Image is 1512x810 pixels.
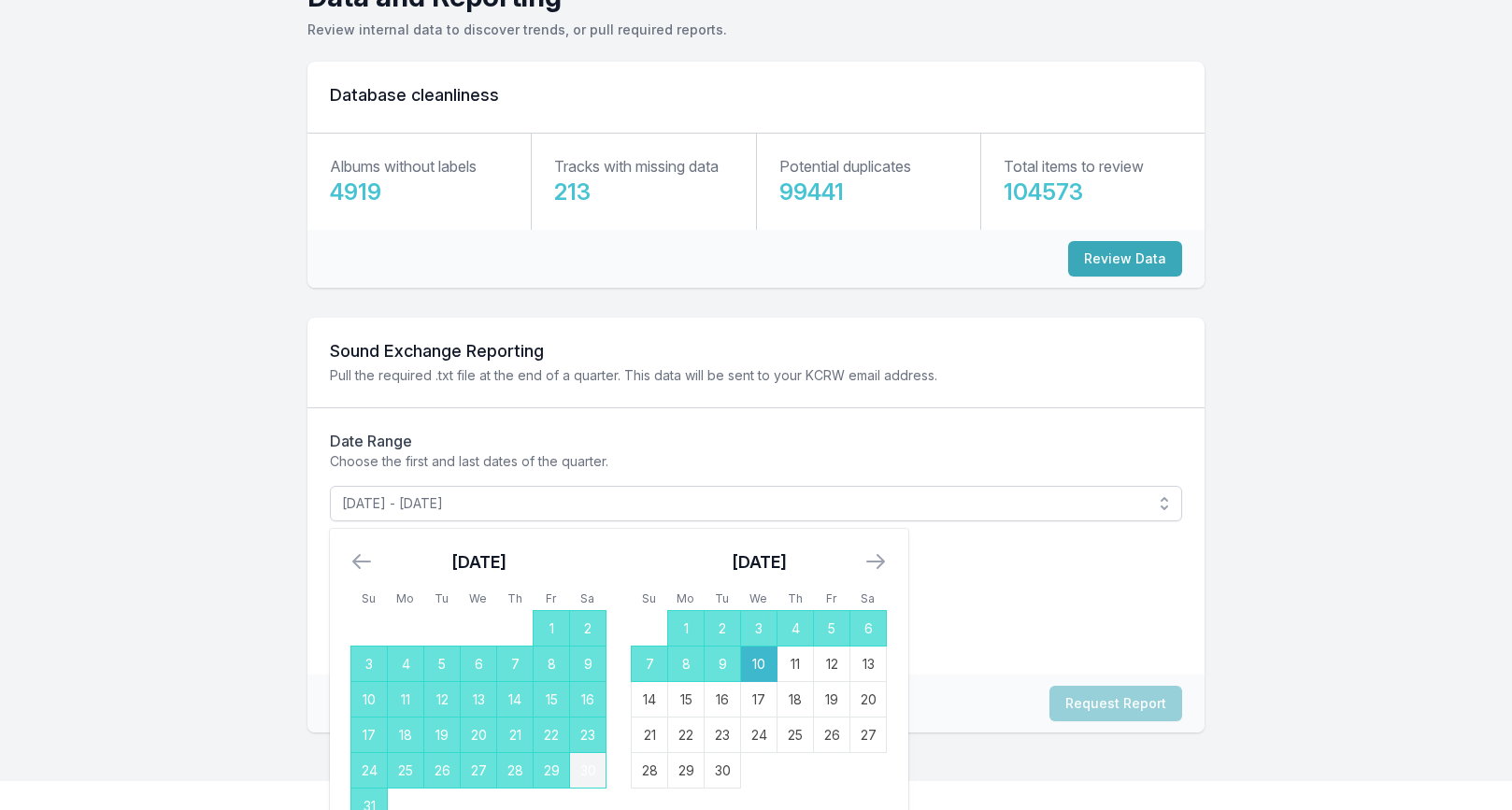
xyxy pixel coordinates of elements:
[351,718,388,753] td: Selected. Sunday, August 17, 2025
[864,550,887,573] button: Move forward to switch to the next month.
[388,647,424,682] td: Selected. Monday, August 4, 2025
[534,682,570,718] td: Selected. Friday, August 15, 2025
[362,591,376,605] small: Su
[424,718,461,753] td: Selected. Tuesday, August 19, 2025
[705,718,741,753] td: Choose Tuesday, September 23, 2025 as your check-in date. It’s available.
[461,718,497,753] td: Selected. Wednesday, August 20, 2025
[534,647,570,682] td: Selected. Friday, August 8, 2025
[632,647,668,682] td: Selected. Sunday, September 7, 2025
[351,647,388,682] td: Selected. Sunday, August 3, 2025
[677,591,694,605] small: Mo
[777,647,814,682] td: Choose Thursday, September 11, 2025 as your check-in date. It’s available.
[632,753,668,789] td: Choose Sunday, September 28, 2025 as your check-in date. It’s available.
[330,84,1182,107] h2: Database cleanliness
[668,647,705,682] td: Selected. Monday, September 8, 2025
[1004,178,1083,206] big: 104573
[705,611,741,647] td: Selected. Tuesday, September 2, 2025
[469,591,487,605] small: We
[632,718,668,753] td: Choose Sunday, September 21, 2025 as your check-in date. It’s available.
[497,682,534,718] td: Selected. Thursday, August 14, 2025
[534,718,570,753] td: Selected. Friday, August 22, 2025
[632,682,668,718] td: Choose Sunday, September 14, 2025 as your check-in date. It’s available.
[741,682,777,718] td: Choose Wednesday, September 17, 2025 as your check-in date. It’s available.
[715,591,729,605] small: Tu
[330,486,1182,521] button: [DATE] - [DATE]
[777,718,814,753] td: Choose Thursday, September 25, 2025 as your check-in date. It’s available.
[705,647,741,682] td: Selected. Tuesday, September 9, 2025
[741,647,777,682] td: Selected as end date. Wednesday, September 10, 2025
[850,611,887,647] td: Selected. Saturday, September 6, 2025
[668,682,705,718] td: Choose Monday, September 15, 2025 as your check-in date. It’s available.
[461,753,497,789] td: Selected. Wednesday, August 27, 2025
[779,178,844,206] big: 99441
[668,611,705,647] td: Selected. Monday, September 1, 2025
[435,591,449,605] small: Tu
[461,682,497,718] td: Selected. Wednesday, August 13, 2025
[705,682,741,718] td: Choose Tuesday, September 16, 2025 as your check-in date. It’s available.
[451,552,506,572] strong: [DATE]
[668,718,705,753] td: Choose Monday, September 22, 2025 as your check-in date. It’s available.
[850,718,887,753] td: Choose Saturday, September 27, 2025 as your check-in date. It’s available.
[705,753,741,789] td: Choose Tuesday, September 30, 2025 as your check-in date. It’s available.
[330,366,1182,385] p: Pull the required .txt file at the end of a quarter. This data will be sent to your KCRW email ad...
[850,682,887,718] td: Choose Saturday, September 20, 2025 as your check-in date. It’s available.
[826,591,836,605] small: Fr
[342,494,1144,513] span: [DATE] - [DATE]
[570,647,606,682] td: Selected. Saturday, August 9, 2025
[741,611,777,647] td: Selected. Wednesday, September 3, 2025
[497,718,534,753] td: Selected. Thursday, August 21, 2025
[351,753,388,789] td: Selected. Sunday, August 24, 2025
[424,647,461,682] td: Selected. Tuesday, August 5, 2025
[570,682,606,718] td: Selected. Saturday, August 16, 2025
[570,753,606,789] td: Selected. Saturday, August 30, 2025
[732,552,787,572] strong: [DATE]
[749,591,767,605] small: We
[1049,686,1182,721] button: Request Report
[779,155,911,178] p: Potential duplicates
[668,753,705,789] td: Choose Monday, September 29, 2025 as your check-in date. It’s available.
[330,430,1182,452] h2: Date Range
[396,591,414,605] small: Mo
[507,591,522,605] small: Th
[388,718,424,753] td: Selected. Monday, August 18, 2025
[580,591,594,605] small: Sa
[814,647,850,682] td: Choose Friday, September 12, 2025 as your check-in date. It’s available.
[330,178,381,206] big: 4919
[850,647,887,682] td: Choose Saturday, September 13, 2025 as your check-in date. It’s available.
[642,591,656,605] small: Su
[350,550,373,573] button: Move backward to switch to the previous month.
[814,718,850,753] td: Choose Friday, September 26, 2025 as your check-in date. It’s available.
[388,753,424,789] td: Selected. Monday, August 25, 2025
[388,682,424,718] td: Selected. Monday, August 11, 2025
[777,611,814,647] td: Selected. Thursday, September 4, 2025
[424,682,461,718] td: Selected. Tuesday, August 12, 2025
[497,647,534,682] td: Selected. Thursday, August 7, 2025
[814,611,850,647] td: Selected. Friday, September 5, 2025
[534,753,570,789] td: Selected. Friday, August 29, 2025
[330,452,1182,471] p: Choose the first and last dates of the quarter.
[1068,241,1182,277] button: Review Data
[497,753,534,789] td: Selected. Thursday, August 28, 2025
[534,611,570,647] td: Selected. Friday, August 1, 2025
[554,155,719,178] p: Tracks with missing data
[861,591,875,605] small: Sa
[307,21,1205,39] p: Review internal data to discover trends, or pull required reports.
[570,718,606,753] td: Selected. Saturday, August 23, 2025
[424,753,461,789] td: Selected. Tuesday, August 26, 2025
[741,718,777,753] td: Choose Wednesday, September 24, 2025 as your check-in date. It’s available.
[330,340,1182,362] h2: Sound Exchange Reporting
[351,682,388,718] td: Selected. Sunday, August 10, 2025
[814,682,850,718] td: Choose Friday, September 19, 2025 as your check-in date. It’s available.
[461,647,497,682] td: Selected. Wednesday, August 6, 2025
[570,611,606,647] td: Selected. Saturday, August 2, 2025
[1004,155,1144,178] p: Total items to review
[788,591,803,605] small: Th
[546,591,556,605] small: Fr
[330,155,477,178] p: Albums without labels
[777,682,814,718] td: Choose Thursday, September 18, 2025 as your check-in date. It’s available.
[554,178,591,206] big: 213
